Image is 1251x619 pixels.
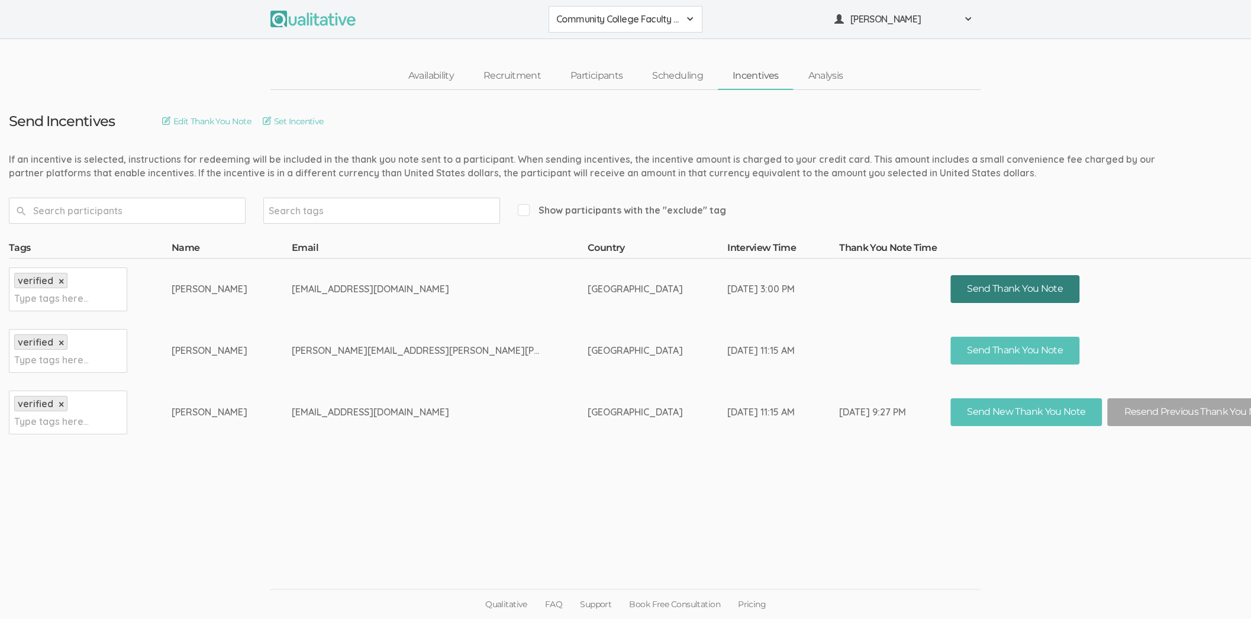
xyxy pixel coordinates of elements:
td: [DATE] 11:15 AM [727,320,839,382]
input: Type tags here... [14,414,88,429]
td: [PERSON_NAME] [172,320,292,382]
td: [DATE] 11:15 AM [727,382,839,443]
span: verified [18,398,53,410]
td: [EMAIL_ADDRESS][DOMAIN_NAME] [292,382,588,443]
iframe: Chat Widget [1192,562,1251,619]
input: Search tags [269,203,343,218]
a: × [59,399,64,410]
span: verified [18,275,53,286]
a: Analysis [793,63,857,89]
input: Type tags here... [14,352,88,367]
button: Community College Faculty Experiences [549,6,702,33]
a: Pricing [729,589,775,619]
button: [PERSON_NAME] [827,6,981,33]
span: [PERSON_NAME] [850,12,957,26]
button: Send Thank You Note [950,337,1079,365]
a: Incentives [718,63,794,89]
span: Community College Faculty Experiences [556,12,679,26]
td: [DATE] 3:00 PM [727,258,839,320]
div: If an incentive is selected, instructions for redeeming will be included in the thank you note se... [9,153,1185,180]
a: Participants [556,63,637,89]
th: Tags [9,241,172,258]
span: verified [18,336,53,348]
a: × [59,276,64,286]
img: Qualitative [270,11,356,27]
a: Support [571,589,620,619]
a: Recruitment [469,63,556,89]
td: [PERSON_NAME][EMAIL_ADDRESS][PERSON_NAME][PERSON_NAME][DOMAIN_NAME] [292,320,588,382]
a: Qualitative [476,589,536,619]
th: Email [292,241,588,258]
a: Edit Thank You Note [162,115,251,128]
th: Country [588,241,727,258]
a: FAQ [536,589,571,619]
div: [DATE] 9:27 PM [839,405,906,419]
span: Show participants with the "exclude" tag [518,204,726,217]
a: Availability [394,63,469,89]
th: Interview Time [727,241,839,258]
td: [PERSON_NAME] [172,258,292,320]
a: × [59,338,64,348]
th: Thank You Note Time [839,241,950,258]
a: Set Incentive [263,115,324,128]
td: [GEOGRAPHIC_DATA] [588,320,727,382]
button: Send New Thank You Note [950,398,1102,426]
td: [PERSON_NAME] [172,382,292,443]
button: Send Thank You Note [950,275,1079,303]
input: Search participants [9,198,246,224]
th: Name [172,241,292,258]
a: Scheduling [637,63,718,89]
td: [EMAIL_ADDRESS][DOMAIN_NAME] [292,258,588,320]
td: [GEOGRAPHIC_DATA] [588,258,727,320]
td: [GEOGRAPHIC_DATA] [588,382,727,443]
input: Type tags here... [14,291,88,306]
h3: Send Incentives [9,114,115,129]
a: Book Free Consultation [620,589,729,619]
